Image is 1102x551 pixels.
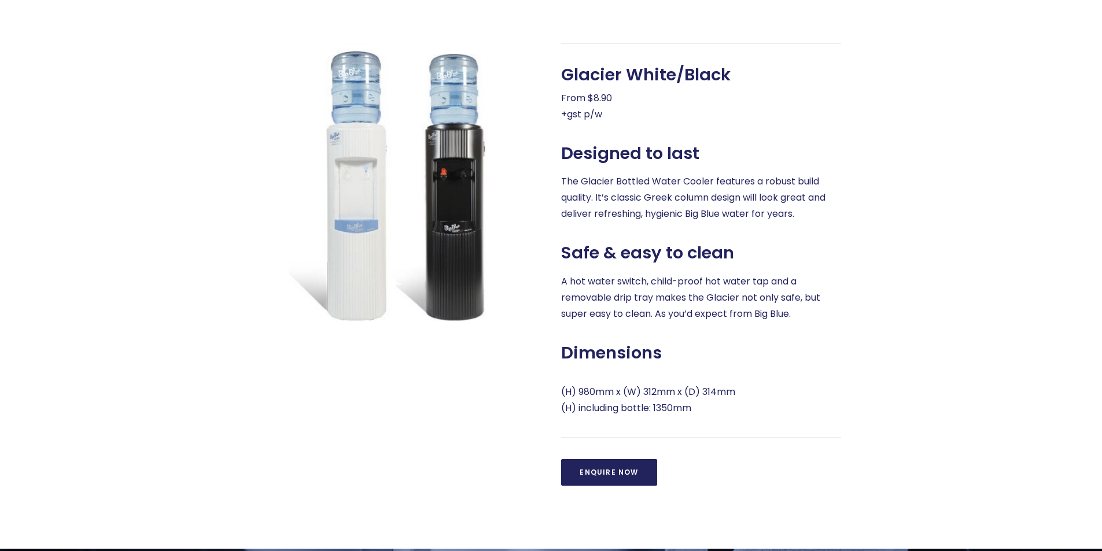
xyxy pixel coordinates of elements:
p: A hot water switch, child-proof hot water tap and a removable drip tray makes the Glacier not onl... [561,273,841,322]
span: Dimensions [561,343,662,363]
span: Glacier White/Black [561,65,731,85]
p: (H) 980mm x (W) 312mm x (D) 314mm (H) including bottle: 1350mm [561,384,841,416]
p: From $8.90 +gst p/w [561,90,841,123]
span: Safe & easy to clean [561,243,734,263]
iframe: Chatbot [1026,475,1086,535]
a: Enquire Now [561,459,657,486]
p: The Glacier Bottled Water Cooler features a robust build quality. It’s classic Greek column desig... [561,173,841,222]
span: Designed to last [561,143,699,164]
